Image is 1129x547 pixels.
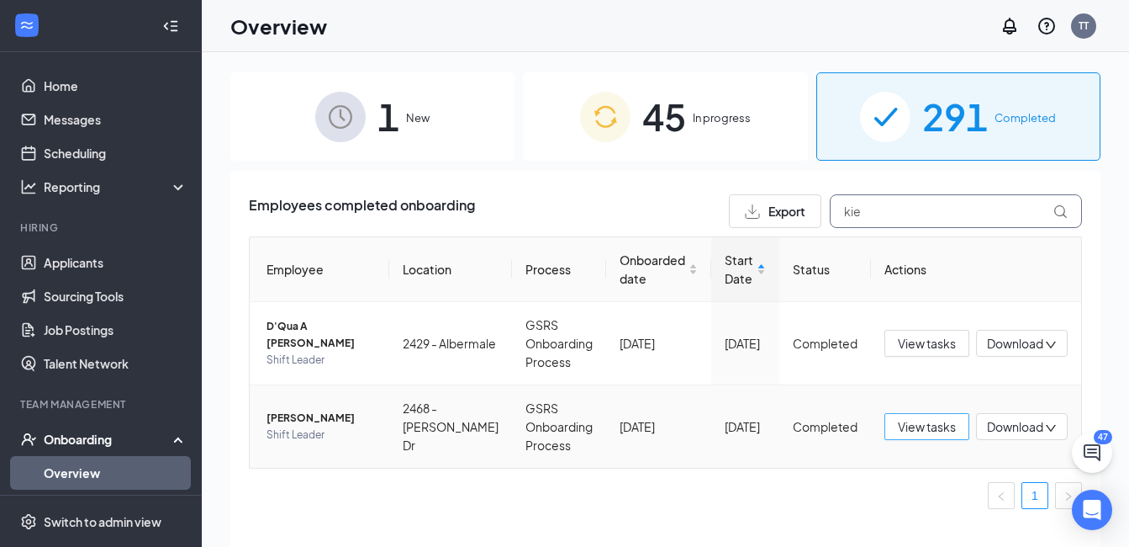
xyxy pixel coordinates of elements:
div: Reporting [44,178,188,195]
button: ChatActive [1072,433,1112,473]
a: Sourcing Tools [44,279,187,313]
th: Onboarded date [606,237,711,302]
svg: Settings [20,513,37,530]
a: Messages [44,103,187,136]
span: Download [987,418,1043,436]
span: View tasks [898,417,956,436]
div: Completed [793,334,857,353]
span: Employees completed onboarding [249,194,475,228]
div: Open Intercom Messenger [1072,490,1112,530]
a: Applicants [44,246,187,279]
svg: WorkstreamLogo [18,17,35,34]
a: Overview [44,456,187,490]
span: Onboarded date [620,251,685,288]
span: 45 [642,88,686,146]
a: 1 [1022,483,1047,508]
a: E-Verify [44,490,187,523]
span: D'Qua A [PERSON_NAME] [266,318,376,352]
div: Hiring [20,220,184,235]
span: down [1045,339,1057,351]
svg: UserCheck [20,431,37,448]
div: [DATE] [620,417,698,436]
button: View tasks [884,330,969,357]
span: View tasks [898,334,956,353]
div: Completed [793,417,857,436]
svg: QuestionInfo [1037,16,1057,36]
a: Talent Network [44,347,187,380]
th: Location [389,237,512,302]
th: Employee [250,237,389,302]
span: Download [987,335,1043,353]
a: Home [44,69,187,103]
button: right [1055,482,1082,509]
span: Shift Leader [266,427,376,443]
span: 291 [922,88,988,146]
span: Shift Leader [266,352,376,369]
li: Next Page [1055,482,1082,509]
button: Export [729,194,821,228]
td: 2429 - Albermale [389,302,512,385]
div: Onboarding [44,431,173,448]
svg: Analysis [20,178,37,195]
button: View tasks [884,413,969,440]
li: Previous Page [988,482,1015,509]
span: Completed [994,109,1056,126]
a: Scheduling [44,136,187,170]
div: 47 [1094,430,1112,444]
div: TT [1079,19,1089,33]
span: Start Date [725,251,753,288]
div: Switch to admin view [44,513,161,530]
th: Actions [871,237,1081,302]
th: Status [779,237,871,302]
span: Export [768,205,805,217]
button: left [988,482,1015,509]
div: [DATE] [620,334,698,353]
a: Job Postings [44,313,187,347]
li: 1 [1021,482,1048,509]
svg: ChatActive [1082,443,1102,463]
span: right [1063,491,1074,502]
h1: Overview [230,12,327,40]
th: Process [512,237,606,302]
span: [PERSON_NAME] [266,410,376,427]
svg: Notifications [1000,16,1020,36]
td: 2468 - [PERSON_NAME] Dr [389,385,512,468]
span: 1 [377,88,399,146]
span: down [1045,422,1057,434]
span: New [406,109,430,126]
span: left [996,491,1006,502]
td: GSRS Onboarding Process [512,385,606,468]
svg: Collapse [162,18,179,35]
div: [DATE] [725,334,766,353]
span: In progress [693,109,751,126]
input: Search by Name, Job Posting, or Process [830,194,1082,228]
div: Team Management [20,397,184,412]
td: GSRS Onboarding Process [512,302,606,385]
div: [DATE] [725,417,766,436]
